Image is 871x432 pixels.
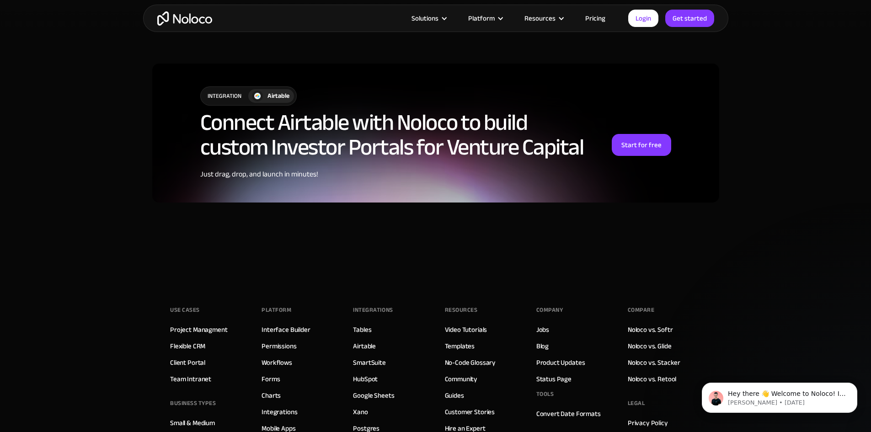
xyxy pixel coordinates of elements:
[468,12,495,24] div: Platform
[536,357,585,368] a: Product Updates
[612,134,671,156] a: Start for free
[445,303,478,317] div: Resources
[536,324,549,336] a: Jobs
[445,357,496,368] a: No-Code Glossary
[262,389,281,401] a: Charts
[445,373,478,385] a: Community
[262,303,291,317] div: Platform
[457,12,513,24] div: Platform
[536,387,554,401] div: Tools
[536,373,572,385] a: Status Page
[170,303,200,317] div: Use Cases
[170,324,227,336] a: Project Managment
[170,396,216,410] div: BUSINESS TYPES
[170,340,205,352] a: Flexible CRM
[200,110,597,160] h2: Connect Airtable with Noloco to build custom Investor Portals for Venture Capital
[665,10,714,27] a: Get started
[411,12,438,24] div: Solutions
[628,10,658,27] a: Login
[628,357,680,368] a: Noloco vs. Stacker
[628,303,655,317] div: Compare
[445,406,495,418] a: Customer Stories
[445,389,464,401] a: Guides
[353,373,378,385] a: HubSpot
[170,373,211,385] a: Team Intranet
[445,324,487,336] a: Video Tutorials
[267,91,289,101] div: Airtable
[262,357,292,368] a: Workflows
[628,373,676,385] a: Noloco vs. Retool
[353,340,376,352] a: Airtable
[353,303,393,317] div: INTEGRATIONS
[201,87,248,105] div: integration
[628,396,645,410] div: Legal
[262,373,280,385] a: Forms
[621,139,662,151] div: Start for free
[200,169,318,180] div: Just drag, drop, and launch in minutes!
[400,12,457,24] div: Solutions
[353,406,368,418] a: Xano
[536,408,601,420] a: Convert Date Formats
[574,12,617,24] a: Pricing
[688,363,871,427] iframe: Intercom notifications message
[157,11,212,26] a: home
[262,340,296,352] a: Permissions
[524,12,556,24] div: Resources
[628,324,673,336] a: Noloco vs. Softr
[628,417,668,429] a: Privacy Policy
[353,389,394,401] a: Google Sheets
[262,324,310,336] a: Interface Builder
[445,340,475,352] a: Templates
[536,340,549,352] a: Blog
[353,324,371,336] a: Tables
[262,406,297,418] a: Integrations
[628,340,672,352] a: Noloco vs. Glide
[170,357,205,368] a: Client Portal
[513,12,574,24] div: Resources
[353,357,386,368] a: SmartSuite
[536,303,563,317] div: Company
